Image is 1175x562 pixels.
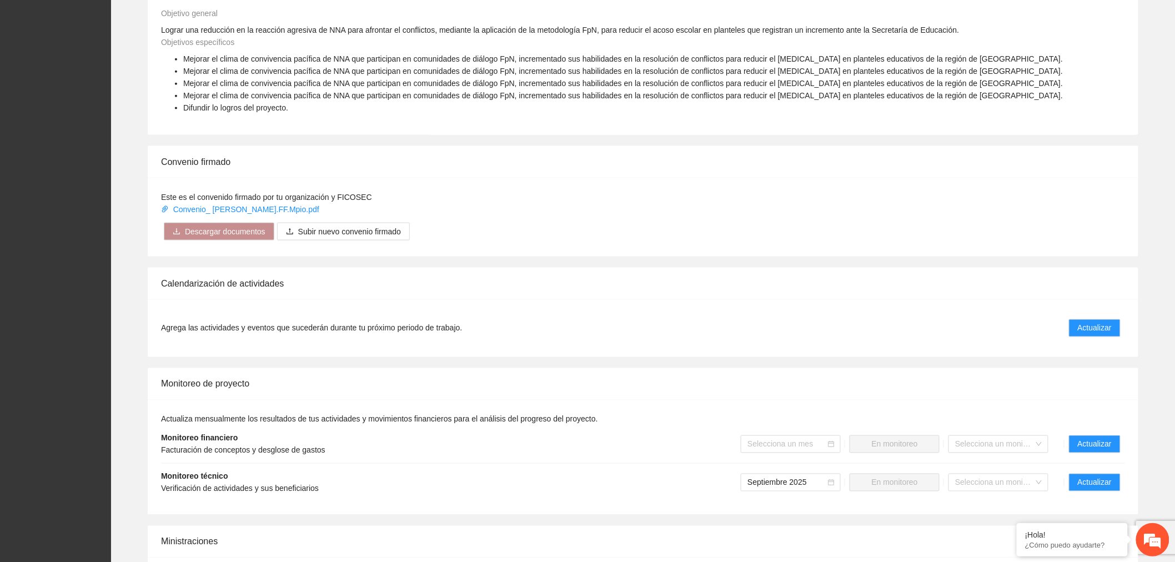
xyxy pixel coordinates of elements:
[828,441,835,448] span: calendar
[183,79,1063,88] span: Mejorar el clima de convivencia pacífica de NNA que participan en comunidades de diálogo FpN, inc...
[161,446,325,455] span: Facturación de conceptos y desglose de gastos
[161,193,372,202] span: Este es el convenido firmado por tu organización y FICOSEC
[1025,541,1119,549] p: ¿Cómo puedo ayudarte?
[1025,530,1119,539] div: ¡Hola!
[161,368,1125,400] div: Monitoreo de proyecto
[286,228,294,237] span: upload
[161,434,238,443] strong: Monitoreo financiero
[58,57,187,71] div: Chatee con nosotros ahora
[183,54,1063,63] span: Mejorar el clima de convivencia pacífica de NNA que participan en comunidades de diálogo FpN, inc...
[1069,319,1121,337] button: Actualizar
[1069,474,1121,491] button: Actualizar
[161,472,228,481] strong: Monitoreo técnico
[1069,435,1121,453] button: Actualizar
[277,227,410,236] span: uploadSubir nuevo convenio firmado
[828,479,835,486] span: calendar
[183,91,1063,100] span: Mejorar el clima de convivencia pacífica de NNA que participan en comunidades de diálogo FpN, inc...
[161,268,1125,299] div: Calendarización de actividades
[1078,322,1112,334] span: Actualizar
[161,415,598,424] span: Actualiza mensualmente los resultados de tus actividades y movimientos financieros para el anális...
[161,146,1125,178] div: Convenio firmado
[183,67,1063,76] span: Mejorar el clima de convivencia pacífica de NNA que participan en comunidades de diálogo FpN, inc...
[747,474,834,491] span: Septiembre 2025
[277,223,410,240] button: uploadSubir nuevo convenio firmado
[161,484,319,493] span: Verificación de actividades y sus beneficiarios
[161,322,462,334] span: Agrega las actividades y eventos que sucederán durante tu próximo periodo de trabajo.
[1078,438,1112,450] span: Actualizar
[161,26,959,34] span: Lograr una reducción en la reacción agresiva de NNA para afrontar el conflictos, mediante la apli...
[64,148,153,260] span: Estamos en línea.
[1078,476,1112,489] span: Actualizar
[298,225,401,238] span: Subir nuevo convenio firmado
[161,9,218,18] span: Objetivo general
[185,225,265,238] span: Descargar documentos
[6,303,212,342] textarea: Escriba su mensaje y pulse “Intro”
[173,228,180,237] span: download
[161,205,322,214] a: Convenio_ [PERSON_NAME].FF.Mpio.pdf
[183,103,288,112] span: Difundir lo logros del proyecto.
[161,205,169,213] span: paper-clip
[161,38,234,47] span: Objetivos específicos
[182,6,209,32] div: Minimizar ventana de chat en vivo
[164,223,274,240] button: downloadDescargar documentos
[161,526,1125,558] div: Ministraciones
